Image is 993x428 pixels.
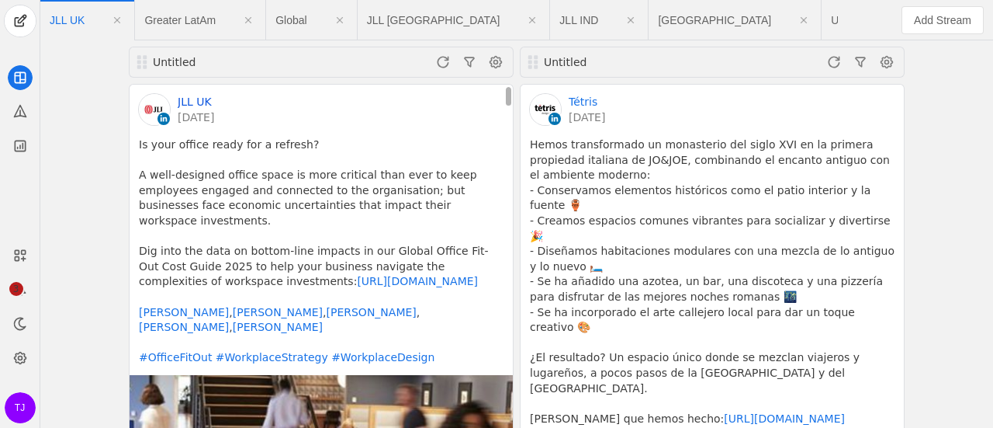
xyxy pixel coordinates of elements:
[914,12,971,28] span: Add Stream
[153,54,337,70] div: Untitled
[9,282,23,296] span: 3
[559,15,598,26] span: Click to edit name
[326,6,354,34] app-icon-button: Close Tab
[178,94,212,110] a: JLL UK
[234,6,262,34] app-icon-button: Close Tab
[617,6,645,34] app-icon-button: Close Tab
[724,412,845,425] a: [URL][DOMAIN_NAME]
[139,94,170,125] img: cache
[357,275,478,287] a: [URL][DOMAIN_NAME]
[831,15,867,26] span: Click to edit name
[569,110,605,125] a: [DATE]
[178,110,214,125] a: [DATE]
[569,94,597,110] a: Tétris
[216,351,328,364] a: #WorkplaceStrategy
[901,6,984,34] button: Add Stream
[530,94,561,125] img: cache
[790,6,818,34] app-icon-button: Close Tab
[103,6,131,34] app-icon-button: Close Tab
[233,321,323,333] a: [PERSON_NAME]
[544,54,728,70] div: Untitled
[331,351,434,364] a: #WorkplaceDesign
[233,306,323,318] a: [PERSON_NAME]
[139,321,229,333] a: [PERSON_NAME]
[139,137,503,366] pre: Is your office ready for a refresh? A well-designed office space is more critical than ever to ke...
[139,306,229,318] a: [PERSON_NAME]
[518,6,546,34] app-icon-button: Close Tab
[275,15,306,26] span: Click to edit name
[50,15,85,26] span: Click to edit name
[139,351,212,364] a: #OfficeFitOut
[658,15,771,26] span: Click to edit name
[367,15,500,26] span: Click to edit name
[5,392,36,423] button: TJ
[144,15,216,26] span: Click to edit name
[327,306,417,318] a: [PERSON_NAME]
